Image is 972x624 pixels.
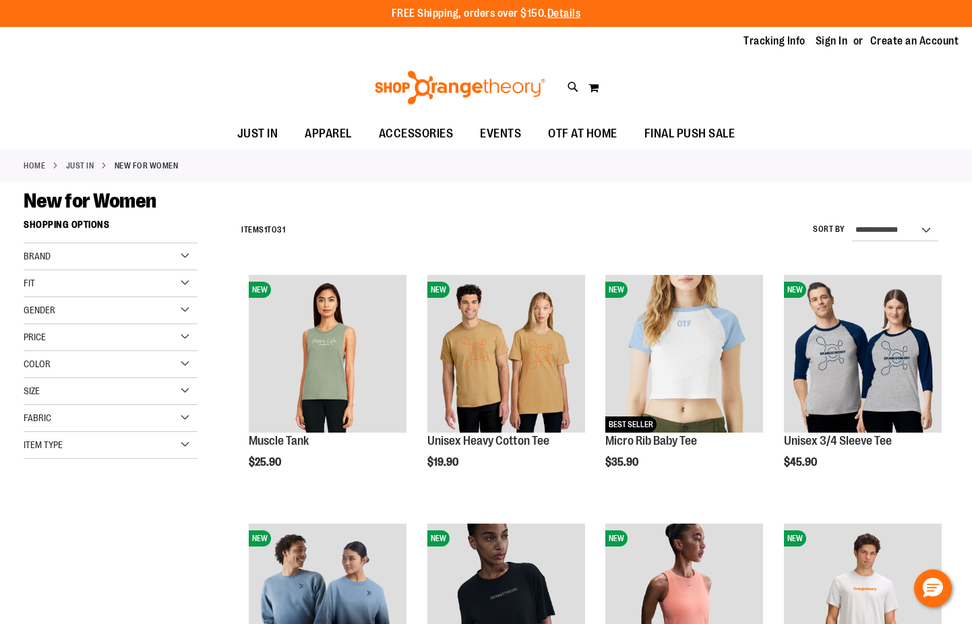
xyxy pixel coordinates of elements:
a: Muscle TankNEW [249,275,406,435]
span: Color [24,358,51,369]
a: OTF AT HOME [535,119,631,150]
img: Unisex 3/4 Sleeve Tee [784,275,942,433]
a: Unisex Heavy Cotton TeeNEW [427,275,585,435]
span: NEW [427,282,450,298]
span: JUST IN [237,119,278,149]
img: Muscle Tank [249,275,406,433]
a: EVENTS [466,119,535,150]
button: Hello, have a question? Let’s chat. [914,569,952,607]
div: product [777,268,948,503]
a: Unisex 3/4 Sleeve Tee [784,434,892,447]
img: Shop Orangetheory [373,71,547,104]
span: NEW [249,282,271,298]
span: NEW [605,282,628,298]
a: Micro Rib Baby Tee [605,434,697,447]
span: APPAREL [305,119,352,149]
a: APPAREL [291,119,365,150]
a: Sign In [816,34,848,49]
span: NEW [784,530,806,547]
span: $45.90 [784,456,819,468]
a: ACCESSORIES [365,119,467,150]
span: Brand [24,251,51,261]
a: JUST IN [66,160,94,172]
div: product [421,268,592,503]
span: $19.90 [427,456,460,468]
span: Fabric [24,412,51,423]
a: Unisex 3/4 Sleeve TeeNEW [784,275,942,435]
a: Details [547,7,581,20]
span: Size [24,385,40,396]
span: Price [24,332,46,342]
span: BEST SELLER [605,416,657,433]
h2: Items to [241,220,285,241]
span: EVENTS [480,119,521,149]
span: ACCESSORIES [379,119,454,149]
img: Unisex Heavy Cotton Tee [427,275,585,433]
strong: Shopping Options [24,213,198,243]
a: Tracking Info [743,34,806,49]
a: Micro Rib Baby TeeNEWBEST SELLER [605,275,763,435]
span: FINAL PUSH SALE [644,119,735,149]
a: Unisex Heavy Cotton Tee [427,434,549,447]
span: Item Type [24,439,63,450]
span: NEW [784,282,806,298]
span: OTF AT HOME [548,119,617,149]
span: 31 [277,225,285,235]
img: Micro Rib Baby Tee [605,275,763,433]
span: $35.90 [605,456,640,468]
span: Fit [24,278,35,288]
a: Muscle Tank [249,434,309,447]
a: Home [24,160,45,172]
div: product [599,268,770,503]
span: 1 [264,225,268,235]
span: New for Women [24,189,156,212]
span: NEW [249,530,271,547]
a: JUST IN [224,119,292,149]
strong: New for Women [115,160,179,172]
span: NEW [605,530,628,547]
label: Sort By [813,224,845,235]
a: FINAL PUSH SALE [631,119,749,150]
div: product [242,268,413,503]
a: Create an Account [870,34,959,49]
p: FREE Shipping, orders over $150. [392,6,581,22]
span: NEW [427,530,450,547]
span: Gender [24,305,55,315]
span: $25.90 [249,456,283,468]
